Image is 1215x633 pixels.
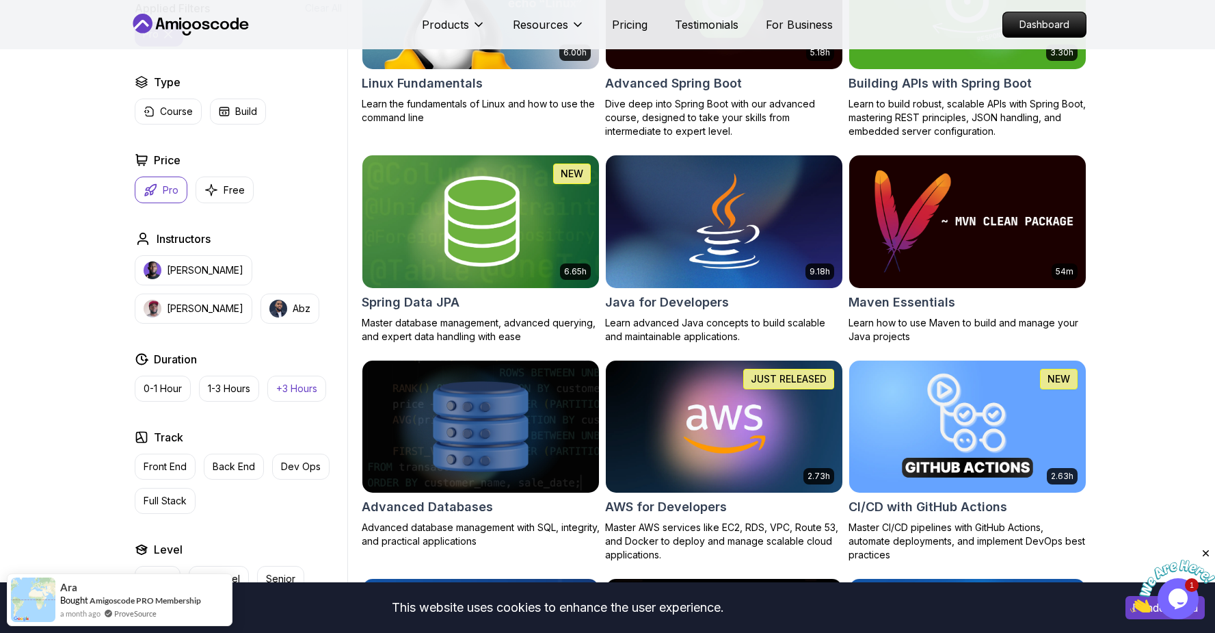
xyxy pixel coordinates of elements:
[163,183,178,197] p: Pro
[213,460,255,474] p: Back End
[513,16,568,33] p: Resources
[849,316,1086,344] p: Learn how to use Maven to build and manage your Java projects
[1002,12,1086,38] a: Dashboard
[849,155,1086,344] a: Maven Essentials card54mMaven EssentialsLearn how to use Maven to build and manage your Java proj...
[513,16,585,44] button: Resources
[144,494,187,508] p: Full Stack
[362,155,599,288] img: Spring Data JPA card
[114,608,157,619] a: ProveSource
[135,255,252,285] button: instructor img[PERSON_NAME]
[362,521,600,548] p: Advanced database management with SQL, integrity, and practical applications
[605,155,843,344] a: Java for Developers card9.18hJava for DevelopersLearn advanced Java concepts to build scalable an...
[362,97,600,125] p: Learn the fundamentals of Linux and how to use the command line
[224,183,245,197] p: Free
[810,266,830,277] p: 9.18h
[208,382,250,396] p: 1-3 Hours
[1130,547,1215,612] iframe: chat widget
[135,99,202,125] button: Course
[144,261,161,279] img: instructor img
[293,302,310,315] p: Abz
[261,294,319,324] button: instructor imgAbz
[144,460,187,474] p: Front End
[144,300,161,318] img: instructor img
[269,300,287,318] img: instructor img
[606,361,842,493] img: AWS for Developers card
[810,47,830,58] p: 5.18h
[135,177,187,203] button: Pro
[675,16,738,33] a: Testimonials
[849,361,1086,493] img: CI/CD with GitHub Actions card
[281,460,321,474] p: Dev Ops
[257,566,304,592] button: Senior
[605,74,742,93] h2: Advanced Spring Boot
[60,608,101,619] span: a month ago
[612,16,647,33] a: Pricing
[154,351,197,367] h2: Duration
[1125,596,1205,619] button: Accept cookies
[196,177,254,203] button: Free
[272,454,330,480] button: Dev Ops
[362,361,599,493] img: Advanced Databases card
[766,16,833,33] a: For Business
[11,578,55,622] img: provesource social proof notification image
[849,97,1086,138] p: Learn to build robust, scalable APIs with Spring Boot, mastering REST principles, JSON handling, ...
[605,498,727,517] h2: AWS for Developers
[204,454,264,480] button: Back End
[267,376,326,402] button: +3 Hours
[199,376,259,402] button: 1-3 Hours
[362,316,600,344] p: Master database management, advanced querying, and expert data handling with ease
[1003,12,1086,37] p: Dashboard
[167,302,243,315] p: [PERSON_NAME]
[605,316,843,344] p: Learn advanced Java concepts to build scalable and maintainable applications.
[606,155,842,288] img: Java for Developers card
[362,498,493,517] h2: Advanced Databases
[849,74,1032,93] h2: Building APIs with Spring Boot
[60,595,88,606] span: Bought
[849,498,1007,517] h2: CI/CD with GitHub Actions
[135,566,181,592] button: Junior
[849,360,1086,563] a: CI/CD with GitHub Actions card2.63hNEWCI/CD with GitHub ActionsMaster CI/CD pipelines with GitHub...
[210,99,266,125] button: Build
[154,429,183,445] h2: Track
[154,74,181,90] h2: Type
[849,521,1086,562] p: Master CI/CD pipelines with GitHub Actions, automate deployments, and implement DevOps best pract...
[135,454,196,480] button: Front End
[198,572,240,586] p: Mid-level
[189,566,249,592] button: Mid-level
[362,74,483,93] h2: Linux Fundamentals
[60,582,77,593] span: Ara
[1050,47,1073,58] p: 3.30h
[167,263,243,277] p: [PERSON_NAME]
[1051,471,1073,482] p: 2.63h
[154,152,181,168] h2: Price
[1047,372,1070,386] p: NEW
[605,521,843,562] p: Master AWS services like EC2, RDS, VPC, Route 53, and Docker to deploy and manage scalable cloud ...
[276,382,317,396] p: +3 Hours
[135,294,252,324] button: instructor img[PERSON_NAME]
[605,97,843,138] p: Dive deep into Spring Boot with our advanced course, designed to take your skills from intermedia...
[135,376,191,402] button: 0-1 Hour
[154,541,183,558] h2: Level
[362,293,459,312] h2: Spring Data JPA
[157,231,211,247] h2: Instructors
[144,382,182,396] p: 0-1 Hour
[90,595,201,606] a: Amigoscode PRO Membership
[362,155,600,344] a: Spring Data JPA card6.65hNEWSpring Data JPAMaster database management, advanced querying, and exp...
[135,488,196,514] button: Full Stack
[849,293,955,312] h2: Maven Essentials
[235,105,257,118] p: Build
[144,572,172,586] p: Junior
[605,360,843,563] a: AWS for Developers card2.73hJUST RELEASEDAWS for DevelopersMaster AWS services like EC2, RDS, VPC...
[10,593,1105,623] div: This website uses cookies to enhance the user experience.
[751,372,827,386] p: JUST RELEASED
[849,155,1086,288] img: Maven Essentials card
[266,572,295,586] p: Senior
[1056,266,1073,277] p: 54m
[563,47,587,58] p: 6.00h
[160,105,193,118] p: Course
[605,293,729,312] h2: Java for Developers
[422,16,485,44] button: Products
